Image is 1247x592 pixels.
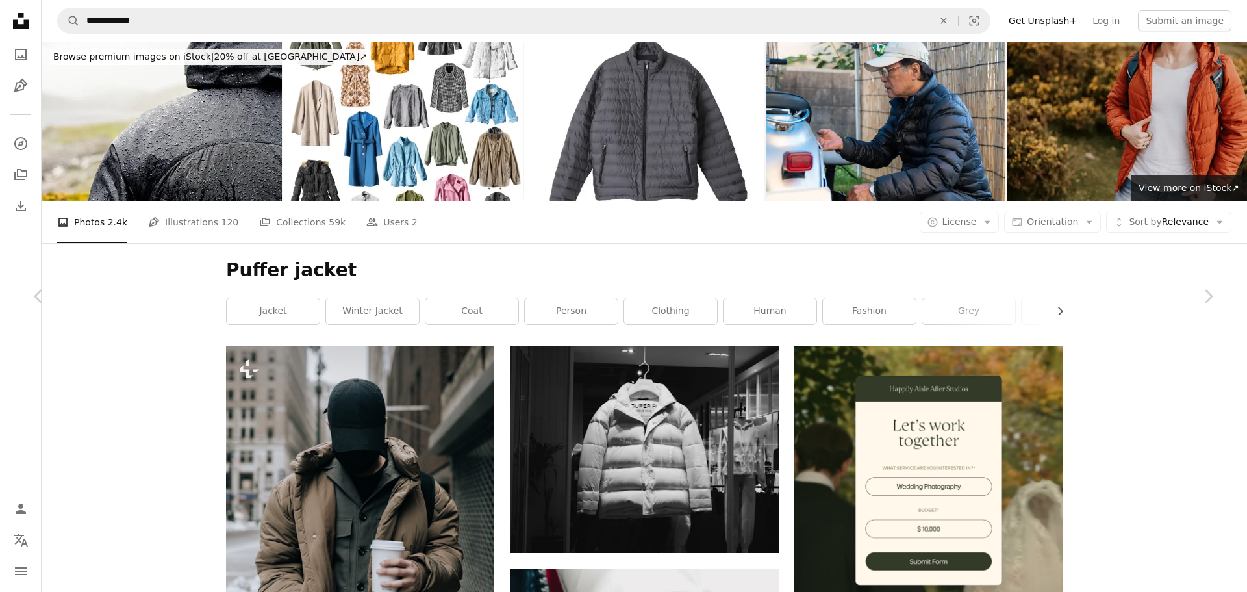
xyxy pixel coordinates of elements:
button: License [920,212,1000,233]
a: Get Unsplash+ [1001,10,1085,31]
img: a white puffer jacket hanging in a store window [510,346,778,553]
a: fashion [823,298,916,324]
button: Submit an image [1138,10,1231,31]
button: Language [8,527,34,553]
a: Collections [8,162,34,188]
span: 120 [221,215,239,229]
span: Orientation [1027,216,1078,227]
a: Log in [1085,10,1127,31]
a: Next [1169,234,1247,359]
a: snow [1022,298,1115,324]
a: coat [425,298,518,324]
button: Search Unsplash [58,8,80,33]
a: Log in / Sign up [8,496,34,522]
button: Orientation [1004,212,1101,233]
a: Browse premium images on iStock|20% off at [GEOGRAPHIC_DATA]↗ [42,42,379,73]
a: clothing [624,298,717,324]
a: winter jacket [326,298,419,324]
a: Illustrations 120 [148,201,238,243]
a: jacket [227,298,320,324]
span: 20% off at [GEOGRAPHIC_DATA] ↗ [53,51,367,62]
a: View more on iStock↗ [1131,175,1247,201]
img: Man wearing jacket for outdoor activity photo [1007,42,1247,201]
button: Clear [929,8,958,33]
button: Visual search [959,8,990,33]
a: a white puffer jacket hanging in a store window [510,443,778,455]
img: Senior men will repair from the morning [766,42,1006,201]
span: 59k [329,215,346,229]
a: Illustrations [8,73,34,99]
h1: Puffer jacket [226,259,1063,282]
img: Coats and jackets isolated [283,42,523,201]
span: Browse premium images on iStock | [53,51,214,62]
span: View more on iStock ↗ [1139,183,1239,193]
a: Photos [8,42,34,68]
span: Relevance [1129,216,1209,229]
a: Download History [8,193,34,219]
button: scroll list to the right [1048,298,1063,324]
span: Sort by [1129,216,1161,227]
a: a man walking down a street holding a cup of coffee [226,508,494,519]
a: grey [922,298,1015,324]
a: person [525,298,618,324]
button: Sort byRelevance [1106,212,1231,233]
a: Explore [8,131,34,157]
form: Find visuals sitewide [57,8,990,34]
button: Menu [8,558,34,584]
img: Gray down jacket [524,42,764,201]
span: License [942,216,977,227]
a: Users 2 [366,201,418,243]
span: 2 [412,215,418,229]
a: Collections 59k [259,201,346,243]
a: human [724,298,816,324]
img: Hiking: Protected from the rain [42,42,282,201]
